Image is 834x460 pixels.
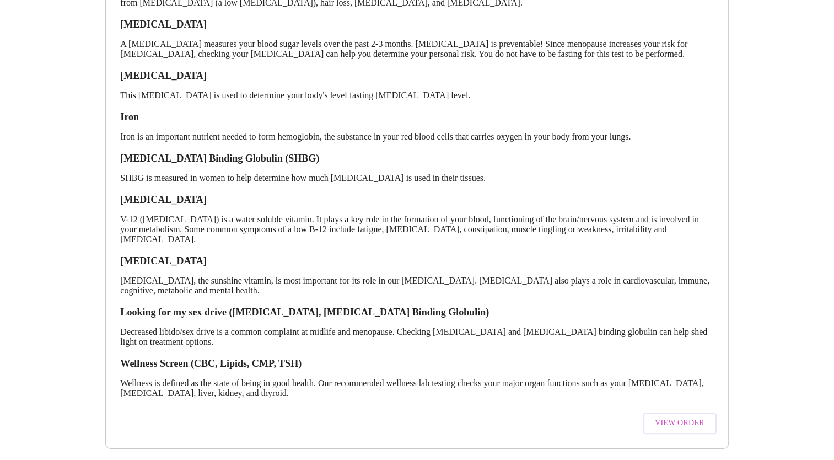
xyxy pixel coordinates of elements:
[120,39,713,59] p: A [MEDICAL_DATA] measures your blood sugar levels over the past 2-3 months. [MEDICAL_DATA] is pre...
[120,132,713,142] p: Iron is an important nutrient needed to form hemoglobin, the substance in your red blood cells th...
[120,90,713,100] p: This [MEDICAL_DATA] is used to determine your body's level fasting [MEDICAL_DATA] level.
[120,276,713,296] p: [MEDICAL_DATA], the sunshine vitamin, is most important for its role in our [MEDICAL_DATA]. [MEDI...
[120,307,713,318] h3: Looking for my sex drive ([MEDICAL_DATA], [MEDICAL_DATA] Binding Globulin)
[120,378,713,398] p: Wellness is defined as the state of being in good health. Our recommended wellness lab testing ch...
[120,153,713,164] h3: [MEDICAL_DATA] Binding Globulin (SHBG)
[640,407,719,440] a: View Order
[120,70,713,82] h3: [MEDICAL_DATA]
[120,255,713,267] h3: [MEDICAL_DATA]
[120,19,713,30] h3: [MEDICAL_DATA]
[120,111,713,123] h3: Iron
[120,215,713,244] p: V-12 ([MEDICAL_DATA]) is a water soluble vitamin. It plays a key role in the formation of your bl...
[120,327,713,347] p: Decreased libido/sex drive is a common complaint at midlife and menopause. Checking [MEDICAL_DATA...
[655,416,704,430] span: View Order
[120,358,713,370] h3: Wellness Screen (CBC, Lipids, CMP, TSH)
[120,194,713,206] h3: [MEDICAL_DATA]
[643,413,717,434] button: View Order
[120,173,713,183] p: SHBG is measured in women to help determine how much [MEDICAL_DATA] is used in their tissues.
